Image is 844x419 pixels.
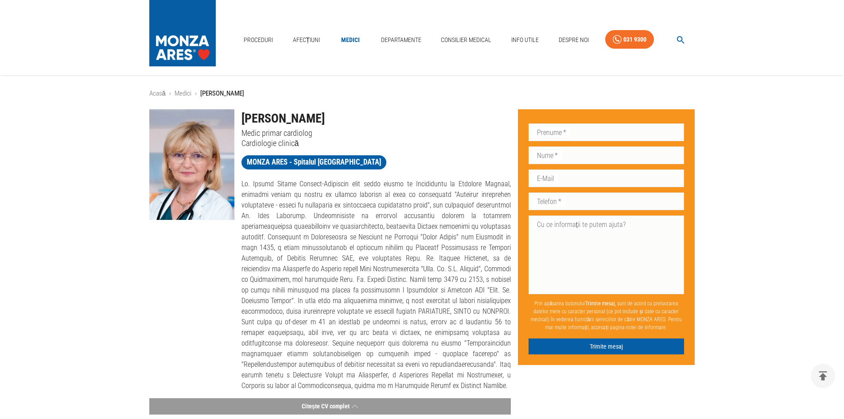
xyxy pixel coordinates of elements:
[555,31,592,49] a: Despre Noi
[241,157,386,168] span: MONZA ARES - Spitalul [GEOGRAPHIC_DATA]
[508,31,542,49] a: Info Utile
[377,31,425,49] a: Departamente
[149,88,695,99] nav: breadcrumb
[195,88,197,99] li: ›
[149,398,511,415] button: Citește CV complet
[437,31,495,49] a: Consilier Medical
[529,338,685,355] button: Trimite mesaj
[241,109,511,128] h1: [PERSON_NAME]
[241,179,511,391] p: Lo. Ipsumd Sitame Consect-Adipiscin elit seddo eiusmo te Incididuntu la Etdolore Magnaal, enimadm...
[241,128,511,138] p: Medic primar cardiolog
[336,31,365,49] a: Medici
[241,155,386,169] a: MONZA ARES - Spitalul [GEOGRAPHIC_DATA]
[149,89,166,97] a: Acasă
[175,89,191,97] a: Medici
[605,30,654,49] a: 031 9300
[623,34,646,45] div: 031 9300
[240,31,276,49] a: Proceduri
[200,88,244,99] p: [PERSON_NAME]
[289,31,324,49] a: Afecțiuni
[529,296,685,335] p: Prin apăsarea butonului , sunt de acord cu prelucrarea datelor mele cu caracter personal (ce pot ...
[811,364,835,388] button: delete
[585,300,615,307] b: Trimite mesaj
[169,88,171,99] li: ›
[149,109,234,220] img: Dr. Carmen Roxana Ionașcu-Fometescu
[241,138,511,148] p: Cardiologie clinică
